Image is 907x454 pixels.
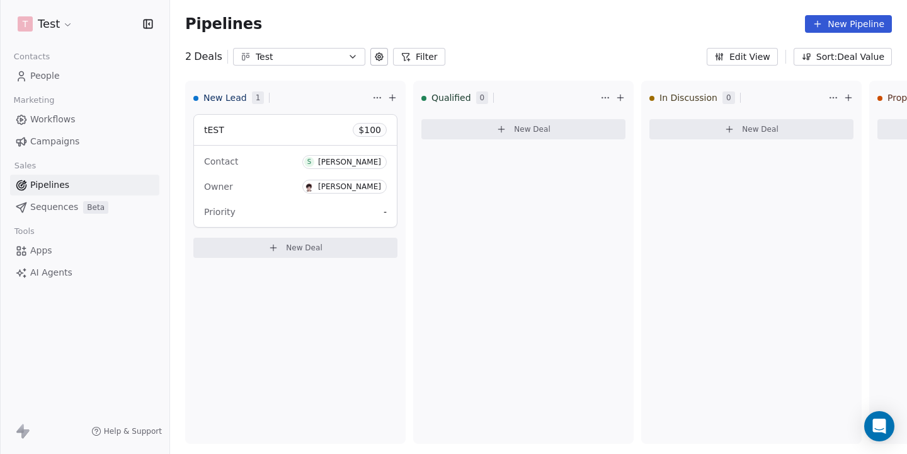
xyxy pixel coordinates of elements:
[10,109,159,130] a: Workflows
[476,91,489,104] span: 0
[707,48,778,66] button: Edit View
[83,201,108,214] span: Beta
[649,119,853,139] button: New Deal
[252,91,265,104] span: 1
[204,156,238,166] span: Contact
[722,91,735,104] span: 0
[104,426,162,436] span: Help & Support
[805,15,892,33] button: New Pipeline
[286,243,322,253] span: New Deal
[203,91,247,104] span: New Lead
[9,156,42,175] span: Sales
[15,13,76,35] button: TTest
[30,178,69,192] span: Pipelines
[185,49,222,64] div: 2
[431,91,471,104] span: Qualified
[91,426,162,436] a: Help & Support
[256,50,343,64] div: Test
[194,49,222,64] span: Deals
[8,91,60,110] span: Marketing
[318,158,381,166] div: [PERSON_NAME]
[384,206,387,218] span: -
[23,18,28,30] span: T
[185,15,262,33] span: Pipelines
[30,201,78,214] span: Sequences
[10,175,159,195] a: Pipelines
[358,124,381,136] span: $ 100
[649,81,826,114] div: In Discussion0
[204,182,233,192] span: Owner
[193,238,397,258] button: New Deal
[393,48,445,66] button: Filter
[742,124,779,134] span: New Deal
[38,16,60,32] span: Test
[9,222,40,241] span: Tools
[318,182,381,191] div: [PERSON_NAME]
[10,262,159,283] a: AI Agents
[864,411,894,441] div: Open Intercom Messenger
[30,113,76,126] span: Workflows
[30,266,72,279] span: AI Agents
[10,66,159,86] a: People
[30,244,52,257] span: Apps
[8,47,55,66] span: Contacts
[659,91,717,104] span: In Discussion
[193,81,370,114] div: New Lead1
[10,240,159,261] a: Apps
[304,182,314,192] img: R
[193,114,397,228] div: tEST$100ContactS[PERSON_NAME]OwnerR[PERSON_NAME]Priority-
[30,135,79,148] span: Campaigns
[794,48,892,66] button: Sort: Deal Value
[10,131,159,152] a: Campaigns
[204,125,224,135] span: tEST
[307,157,311,167] div: S
[421,81,598,114] div: Qualified0
[10,197,159,218] a: SequencesBeta
[204,207,236,217] span: Priority
[30,69,60,83] span: People
[421,119,625,139] button: New Deal
[514,124,550,134] span: New Deal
